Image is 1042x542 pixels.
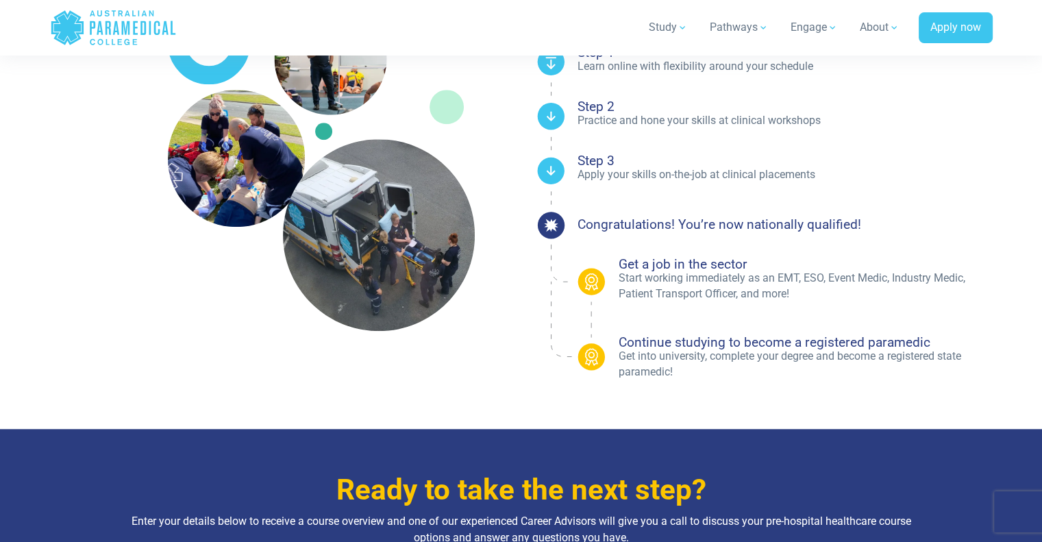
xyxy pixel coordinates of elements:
[578,113,993,128] p: Practice and hone your skills at clinical workshops
[619,258,993,271] h4: Get a job in the sector
[121,473,922,508] h3: Ready to take the next step?
[919,12,993,44] a: Apply now
[578,154,993,167] h4: Step 3
[619,336,993,349] h4: Continue studying to become a registered paramedic
[578,167,993,182] p: Apply your skills on-the-job at clinical placements
[578,59,993,74] p: Learn online with flexibility around your schedule
[641,8,696,47] a: Study
[782,8,846,47] a: Engage
[50,5,177,50] a: Australian Paramedical College
[852,8,908,47] a: About
[702,8,777,47] a: Pathways
[619,271,993,301] p: Start working immediately as an EMT, ESO, Event Medic, Industry Medic, Patient Transport Officer,...
[578,218,861,231] h4: Congratulations! You’re now nationally qualified!
[578,100,993,113] h4: Step 2
[619,349,993,380] p: Get into university, complete your degree and become a registered state paramedic!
